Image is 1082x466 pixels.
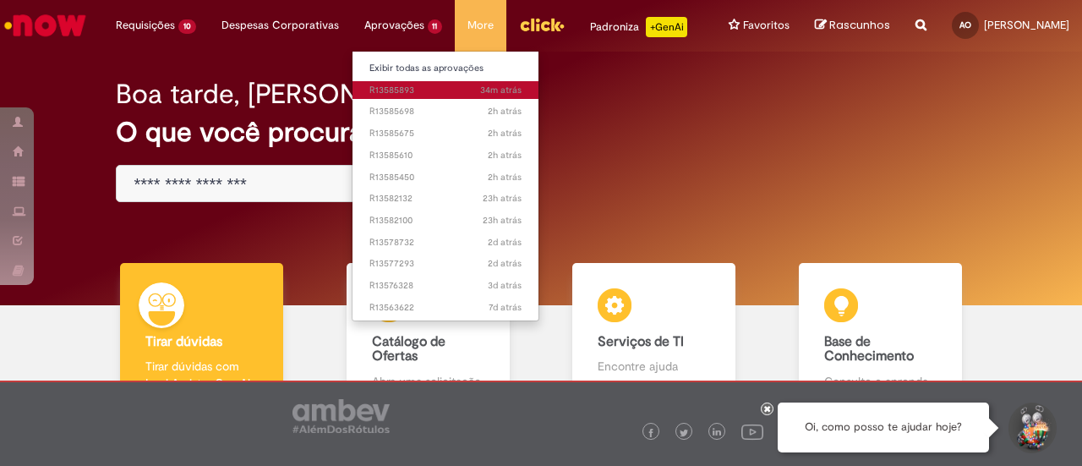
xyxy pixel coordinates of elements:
[352,189,539,208] a: Aberto R13582132 :
[352,51,540,321] ul: Aprovações
[352,255,539,273] a: Aberto R13577293 :
[116,118,965,147] h2: O que você procura hoje?
[315,263,542,409] a: Catálogo de Ofertas Abra uma solicitação
[352,211,539,230] a: Aberto R13582100 :
[352,124,539,143] a: Aberto R13585675 :
[372,373,484,390] p: Abra uma solicitação
[488,127,522,140] span: 2h atrás
[2,8,89,42] img: ServiceNow
[483,214,522,227] span: 23h atrás
[483,192,522,205] time: 30/09/2025 15:00:16
[647,429,655,437] img: logo_footer_facebook.png
[483,192,522,205] span: 23h atrás
[352,168,539,187] a: Aberto R13585450 :
[824,333,914,365] b: Base de Conhecimento
[1006,403,1057,453] button: Iniciar Conversa de Suporte
[984,18,1069,32] span: [PERSON_NAME]
[145,358,258,392] p: Tirar dúvidas com Lupi Assist e Gen Ai
[372,333,445,365] b: Catálogo de Ofertas
[480,84,522,96] time: 01/10/2025 13:07:51
[364,17,424,34] span: Aprovações
[959,19,971,30] span: AO
[369,127,522,140] span: R13585675
[352,277,539,295] a: Aberto R13576328 :
[741,420,763,442] img: logo_footer_youtube.png
[488,149,522,162] time: 01/10/2025 11:56:59
[488,149,522,162] span: 2h atrás
[352,81,539,100] a: Aberto R13585893 :
[369,149,522,162] span: R13585610
[369,192,522,206] span: R13582132
[369,301,522,315] span: R13563622
[829,17,890,33] span: Rascunhos
[488,236,522,249] span: 2d atrás
[352,299,539,317] a: Aberto R13563622 :
[116,17,175,34] span: Requisições
[89,263,315,409] a: Tirar dúvidas Tirar dúvidas com Lupi Assist e Gen Ai
[815,18,890,34] a: Rascunhos
[369,257,522,271] span: R13577293
[489,301,522,314] span: 7d atrás
[483,214,522,227] time: 30/09/2025 14:55:00
[145,333,222,350] b: Tirar dúvidas
[488,127,522,140] time: 01/10/2025 12:06:20
[646,17,687,37] p: +GenAi
[541,263,768,409] a: Serviços de TI Encontre ajuda
[680,429,688,437] img: logo_footer_twitter.png
[178,19,196,34] span: 10
[488,257,522,270] time: 29/09/2025 14:31:08
[292,399,390,433] img: logo_footer_ambev_rotulo_gray.png
[369,214,522,228] span: R13582100
[488,105,522,118] time: 01/10/2025 12:10:27
[743,17,790,34] span: Favoritos
[488,171,522,184] span: 2h atrás
[488,279,522,292] time: 29/09/2025 11:47:16
[768,263,994,409] a: Base de Conhecimento Consulte e aprenda
[488,279,522,292] span: 3d atrás
[221,17,339,34] span: Despesas Corporativas
[488,171,522,184] time: 01/10/2025 11:33:00
[369,105,522,118] span: R13585698
[488,236,522,249] time: 29/09/2025 17:54:38
[480,84,522,96] span: 34m atrás
[369,279,522,293] span: R13576328
[489,301,522,314] time: 24/09/2025 15:24:17
[352,146,539,165] a: Aberto R13585610 :
[488,257,522,270] span: 2d atrás
[519,12,565,37] img: click_logo_yellow_360x200.png
[824,373,937,390] p: Consulte e aprenda
[590,17,687,37] div: Padroniza
[713,428,721,438] img: logo_footer_linkedin.png
[778,403,989,452] div: Oi, como posso te ajudar hoje?
[369,236,522,249] span: R13578732
[352,233,539,252] a: Aberto R13578732 :
[352,59,539,78] a: Exibir todas as aprovações
[488,105,522,118] span: 2h atrás
[369,84,522,97] span: R13585893
[467,17,494,34] span: More
[598,358,710,375] p: Encontre ajuda
[598,333,684,350] b: Serviços de TI
[369,171,522,184] span: R13585450
[116,79,458,109] h2: Boa tarde, [PERSON_NAME]
[428,19,443,34] span: 11
[352,102,539,121] a: Aberto R13585698 :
